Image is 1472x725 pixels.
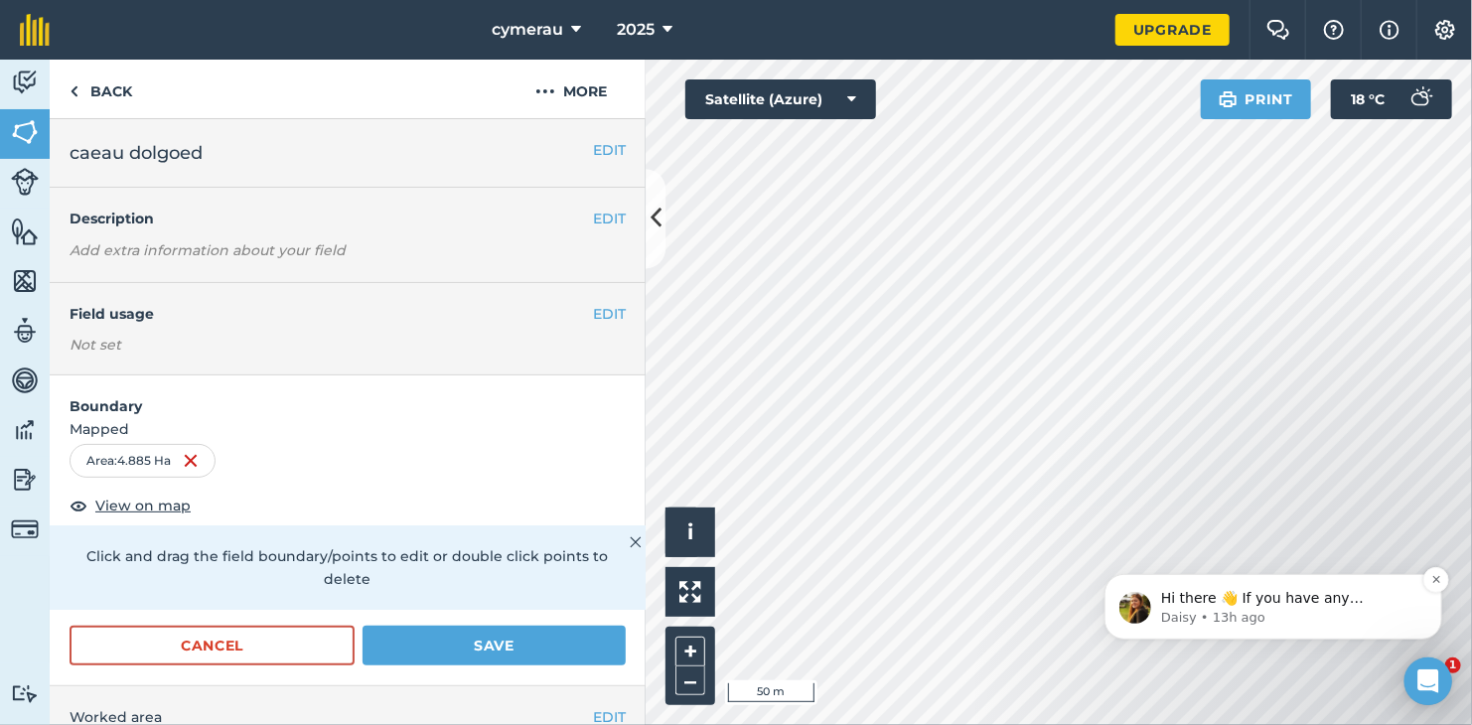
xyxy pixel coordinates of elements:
a: Back [50,60,152,118]
button: 18 °C [1331,79,1452,119]
img: svg+xml;base64,PHN2ZyB4bWxucz0iaHR0cDovL3d3dy53My5vcmcvMjAwMC9zdmciIHdpZHRoPSI1NiIgaGVpZ2h0PSI2MC... [11,217,39,246]
button: – [675,666,705,695]
button: + [675,637,705,666]
span: 2025 [617,18,655,42]
img: svg+xml;base64,PHN2ZyB4bWxucz0iaHR0cDovL3d3dy53My5vcmcvMjAwMC9zdmciIHdpZHRoPSIxOSIgaGVpZ2h0PSIyNC... [1219,87,1238,111]
span: cymerau [492,18,563,42]
span: 18 ° C [1351,79,1385,119]
a: Upgrade [1115,14,1230,46]
div: Not set [70,335,626,355]
img: svg+xml;base64,PHN2ZyB4bWxucz0iaHR0cDovL3d3dy53My5vcmcvMjAwMC9zdmciIHdpZHRoPSI5IiBoZWlnaHQ9IjI0Ii... [70,79,78,103]
em: Add extra information about your field [70,241,346,259]
h4: Boundary [50,375,646,417]
img: svg+xml;base64,PHN2ZyB4bWxucz0iaHR0cDovL3d3dy53My5vcmcvMjAwMC9zdmciIHdpZHRoPSIyMiIgaGVpZ2h0PSIzMC... [630,530,642,554]
img: Profile image for Daisy [45,143,76,175]
img: svg+xml;base64,PD94bWwgdmVyc2lvbj0iMS4wIiBlbmNvZGluZz0idXRmLTgiPz4KPCEtLSBHZW5lcmF0b3I6IEFkb2JlIE... [11,415,39,445]
div: Open Intercom Messenger [1404,657,1452,705]
button: More [497,60,646,118]
span: caeau dolgoed [70,139,203,167]
button: Print [1201,79,1312,119]
img: Two speech bubbles overlapping with the left bubble in the forefront [1266,20,1290,40]
span: 1 [1445,657,1461,673]
img: A cog icon [1433,20,1457,40]
button: Dismiss notification [349,118,374,144]
img: svg+xml;base64,PD94bWwgdmVyc2lvbj0iMS4wIiBlbmNvZGluZz0idXRmLTgiPz4KPCEtLSBHZW5lcmF0b3I6IEFkb2JlIE... [11,465,39,495]
span: i [687,519,693,544]
p: Message from Daisy, sent 13h ago [86,160,343,178]
div: Area : 4.885 Ha [70,444,216,478]
img: Four arrows, one pointing top left, one top right, one bottom right and the last bottom left [679,581,701,603]
div: message notification from Daisy, 13h ago. Hi there 👋 If you have any questions about our pricing ... [30,125,368,191]
span: View on map [95,495,191,516]
img: svg+xml;base64,PD94bWwgdmVyc2lvbj0iMS4wIiBlbmNvZGluZz0idXRmLTgiPz4KPCEtLSBHZW5lcmF0b3I6IEFkb2JlIE... [11,684,39,703]
button: i [665,507,715,557]
button: Save [363,626,626,665]
h4: Description [70,208,626,229]
img: svg+xml;base64,PHN2ZyB4bWxucz0iaHR0cDovL3d3dy53My5vcmcvMjAwMC9zdmciIHdpZHRoPSIxNiIgaGVpZ2h0PSIyNC... [183,449,199,473]
img: svg+xml;base64,PD94bWwgdmVyc2lvbj0iMS4wIiBlbmNvZGluZz0idXRmLTgiPz4KPCEtLSBHZW5lcmF0b3I6IEFkb2JlIE... [11,68,39,97]
button: Cancel [70,626,355,665]
img: svg+xml;base64,PD94bWwgdmVyc2lvbj0iMS4wIiBlbmNvZGluZz0idXRmLTgiPz4KPCEtLSBHZW5lcmF0b3I6IEFkb2JlIE... [11,316,39,346]
img: fieldmargin Logo [20,14,50,46]
p: Click and drag the field boundary/points to edit or double click points to delete [70,545,626,590]
img: svg+xml;base64,PD94bWwgdmVyc2lvbj0iMS4wIiBlbmNvZGluZz0idXRmLTgiPz4KPCEtLSBHZW5lcmF0b3I6IEFkb2JlIE... [11,365,39,395]
p: Hi there 👋 If you have any questions about our pricing or which plan is right for you, I’m here t... [86,140,343,160]
button: View on map [70,494,191,517]
img: svg+xml;base64,PHN2ZyB4bWxucz0iaHR0cDovL3d3dy53My5vcmcvMjAwMC9zdmciIHdpZHRoPSIxOCIgaGVpZ2h0PSIyNC... [70,494,87,517]
iframe: Intercom notifications message [1075,449,1472,671]
img: svg+xml;base64,PD94bWwgdmVyc2lvbj0iMS4wIiBlbmNvZGluZz0idXRmLTgiPz4KPCEtLSBHZW5lcmF0b3I6IEFkb2JlIE... [11,515,39,543]
img: svg+xml;base64,PD94bWwgdmVyc2lvbj0iMS4wIiBlbmNvZGluZz0idXRmLTgiPz4KPCEtLSBHZW5lcmF0b3I6IEFkb2JlIE... [11,168,39,196]
img: svg+xml;base64,PHN2ZyB4bWxucz0iaHR0cDovL3d3dy53My5vcmcvMjAwMC9zdmciIHdpZHRoPSIxNyIgaGVpZ2h0PSIxNy... [1380,18,1399,42]
img: svg+xml;base64,PHN2ZyB4bWxucz0iaHR0cDovL3d3dy53My5vcmcvMjAwMC9zdmciIHdpZHRoPSI1NiIgaGVpZ2h0PSI2MC... [11,266,39,296]
img: svg+xml;base64,PHN2ZyB4bWxucz0iaHR0cDovL3d3dy53My5vcmcvMjAwMC9zdmciIHdpZHRoPSIyMCIgaGVpZ2h0PSIyNC... [535,79,555,103]
button: Satellite (Azure) [685,79,876,119]
button: EDIT [593,208,626,229]
span: Mapped [50,418,646,440]
img: A question mark icon [1322,20,1346,40]
img: svg+xml;base64,PHN2ZyB4bWxucz0iaHR0cDovL3d3dy53My5vcmcvMjAwMC9zdmciIHdpZHRoPSI1NiIgaGVpZ2h0PSI2MC... [11,117,39,147]
h4: Field usage [70,303,593,325]
button: EDIT [593,139,626,161]
button: EDIT [593,303,626,325]
img: svg+xml;base64,PD94bWwgdmVyc2lvbj0iMS4wIiBlbmNvZGluZz0idXRmLTgiPz4KPCEtLSBHZW5lcmF0b3I6IEFkb2JlIE... [1400,79,1440,119]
